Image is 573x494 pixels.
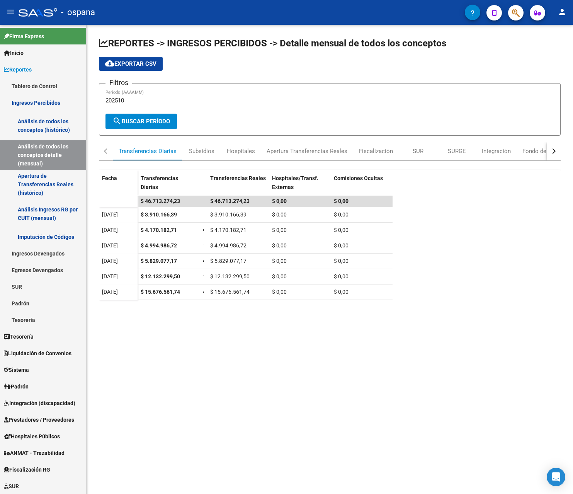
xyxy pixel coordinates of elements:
[202,258,206,264] span: =
[334,258,349,264] span: $ 0,00
[272,175,318,190] span: Hospitales/Transf. Externas
[4,332,34,341] span: Tesorería
[334,198,349,204] span: $ 0,00
[141,289,180,295] span: $ 15.676.561,74
[4,399,75,407] span: Integración (discapacidad)
[105,60,156,67] span: Exportar CSV
[4,366,29,374] span: Sistema
[4,382,29,391] span: Padrón
[99,57,163,71] button: Exportar CSV
[141,242,177,249] span: $ 4.994.986,72
[4,432,60,441] span: Hospitales Públicos
[334,289,349,295] span: $ 0,00
[272,227,287,233] span: $ 0,00
[334,211,349,218] span: $ 0,00
[334,273,349,279] span: $ 0,00
[227,147,255,155] div: Hospitales
[102,175,117,181] span: Fecha
[267,147,347,155] div: Apertura Transferencias Reales
[359,147,393,155] div: Fiscalización
[189,147,214,155] div: Subsidios
[61,4,95,21] span: - ospana
[141,273,180,279] span: $ 12.132.299,50
[102,273,118,279] span: [DATE]
[269,170,331,203] datatable-header-cell: Hospitales/Transf. Externas
[141,211,177,218] span: $ 3.910.166,39
[272,273,287,279] span: $ 0,00
[4,449,65,457] span: ANMAT - Trazabilidad
[4,416,74,424] span: Prestadores / Proveedores
[272,211,287,218] span: $ 0,00
[138,170,199,203] datatable-header-cell: Transferencias Diarias
[102,289,118,295] span: [DATE]
[119,147,177,155] div: Transferencias Diarias
[334,175,383,181] span: Comisiones Ocultas
[547,468,565,486] div: Open Intercom Messenger
[141,198,180,204] span: $ 46.713.274,23
[112,118,170,125] span: Buscar Período
[272,198,287,204] span: $ 0,00
[4,32,44,41] span: Firma Express
[210,227,247,233] span: $ 4.170.182,71
[210,211,247,218] span: $ 3.910.166,39
[4,465,50,474] span: Fiscalización RG
[210,273,250,279] span: $ 12.132.299,50
[4,65,32,74] span: Reportes
[141,227,177,233] span: $ 4.170.182,71
[6,7,15,17] mat-icon: menu
[99,38,446,49] span: REPORTES -> INGRESOS PERCIBIDOS -> Detalle mensual de todos los conceptos
[210,258,247,264] span: $ 5.829.077,17
[202,273,206,279] span: =
[141,175,178,190] span: Transferencias Diarias
[448,147,466,155] div: SURGE
[334,227,349,233] span: $ 0,00
[4,482,19,491] span: SUR
[331,170,393,203] datatable-header-cell: Comisiones Ocultas
[99,170,138,203] datatable-header-cell: Fecha
[272,242,287,249] span: $ 0,00
[210,289,250,295] span: $ 15.676.561,74
[207,170,269,203] datatable-header-cell: Transferencias Reales
[4,49,24,57] span: Inicio
[105,114,177,129] button: Buscar Período
[210,175,266,181] span: Transferencias Reales
[105,77,132,88] h3: Filtros
[202,227,206,233] span: =
[112,116,122,126] mat-icon: search
[4,349,71,358] span: Liquidación de Convenios
[334,242,349,249] span: $ 0,00
[202,211,206,218] span: =
[272,258,287,264] span: $ 0,00
[102,211,118,218] span: [DATE]
[102,258,118,264] span: [DATE]
[102,227,118,233] span: [DATE]
[558,7,567,17] mat-icon: person
[102,242,118,249] span: [DATE]
[210,198,250,204] span: $ 46.713.274,23
[482,147,511,155] div: Integración
[141,258,177,264] span: $ 5.829.077,17
[210,242,247,249] span: $ 4.994.986,72
[105,59,114,68] mat-icon: cloud_download
[413,147,423,155] div: SUR
[202,289,206,295] span: =
[272,289,287,295] span: $ 0,00
[202,242,206,249] span: =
